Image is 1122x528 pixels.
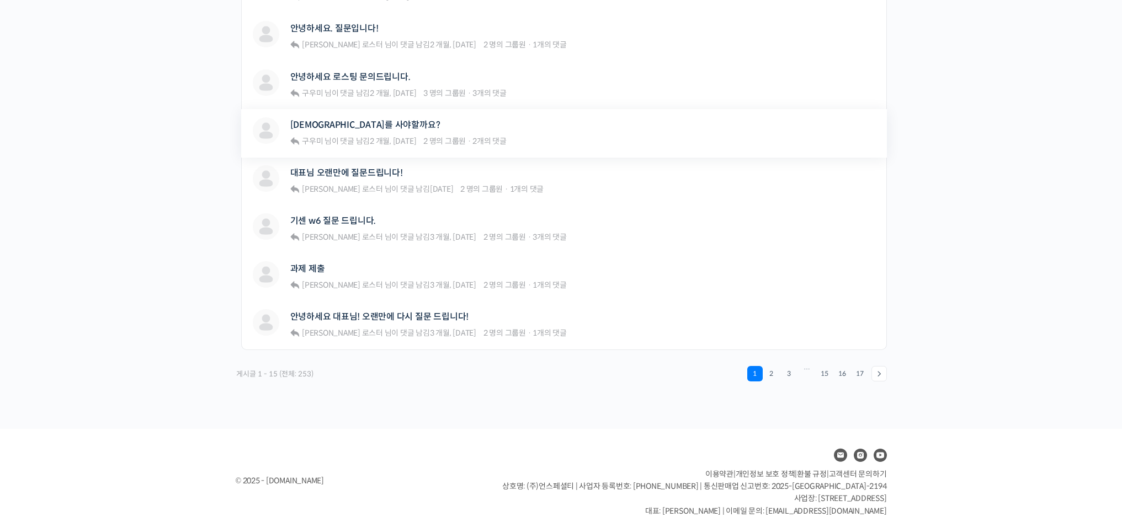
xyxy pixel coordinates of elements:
span: · [528,280,531,290]
span: · [528,40,531,50]
span: · [528,232,531,242]
div: © 2025 - [DOMAIN_NAME] [236,473,475,488]
p: | | | 상호명: (주)언스페셜티 | 사업자 등록번호: [PHONE_NUMBER] | 통신판매업 신고번호: 2025-[GEOGRAPHIC_DATA]-2194 사업장: [ST... [502,468,886,518]
a: 3 [781,366,797,381]
span: 1개의 댓글 [510,184,544,194]
a: 16 [834,366,850,381]
a: 개인정보 보호 정책 [736,469,795,479]
span: 님이 댓글 남김 [300,280,476,290]
span: 님이 댓글 남김 [300,88,416,98]
a: 설정 [142,349,212,377]
a: 안녕하세요. 질문입니다! [290,23,379,34]
a: 구우미 [300,136,323,146]
a: 2 [764,366,779,381]
a: 17 [852,366,868,381]
span: 2개의 댓글 [472,136,507,146]
span: 3개의 댓글 [533,232,567,242]
span: [PERSON_NAME] 로스터 [302,184,383,194]
span: 고객센터 문의하기 [829,469,887,479]
a: 2 개월, [DATE] [370,88,416,98]
a: [DEMOGRAPHIC_DATA]를 사야할까요? [290,120,440,130]
a: 대표님 오랜만에 질문드립니다! [290,168,403,178]
a: 2 개월, [DATE] [370,136,416,146]
span: 님이 댓글 남김 [300,40,476,50]
span: [PERSON_NAME] 로스터 [302,328,383,338]
a: 3 개월, [DATE] [430,328,476,338]
span: · [528,328,531,338]
a: 과제 제출 [290,263,325,274]
span: 님이 댓글 남김 [300,184,453,194]
span: 님이 댓글 남김 [300,328,476,338]
span: 대화 [101,367,114,375]
span: · [467,136,471,146]
a: 홈 [3,349,73,377]
div: 게시글 1 - 15 (전체: 253) [236,366,314,382]
span: 1개의 댓글 [533,40,567,50]
a: [PERSON_NAME] 로스터 [300,40,383,50]
a: 2 개월, [DATE] [430,40,476,50]
span: 1개의 댓글 [533,328,567,338]
a: 안녕하세요 대표님! 오랜만에 다시 질문 드립니다! [290,311,469,322]
span: 구우미 [302,88,323,98]
a: 3 개월, [DATE] [430,232,476,242]
span: [PERSON_NAME] 로스터 [302,280,383,290]
span: 2 명의 그룹원 [483,280,526,290]
span: · [504,184,508,194]
a: [PERSON_NAME] 로스터 [300,328,383,338]
a: 대화 [73,349,142,377]
span: … [798,366,816,381]
a: [PERSON_NAME] 로스터 [300,184,383,194]
a: 환불 규정 [797,469,827,479]
span: 설정 [171,366,184,375]
a: [PERSON_NAME] 로스터 [300,232,383,242]
span: 1 [747,366,763,381]
a: 구우미 [300,88,323,98]
a: 15 [817,366,832,381]
span: 구우미 [302,136,323,146]
span: 3개의 댓글 [472,88,507,98]
span: 2 명의 그룹원 [460,184,503,194]
a: 3 개월, [DATE] [430,280,476,290]
a: 기센 w6 질문 드립니다. [290,215,376,226]
span: [PERSON_NAME] 로스터 [302,232,383,242]
span: 홈 [35,366,41,375]
span: · [467,88,471,98]
span: 2 명의 그룹원 [483,328,526,338]
a: [PERSON_NAME] 로스터 [300,280,383,290]
span: 2 명의 그룹원 [483,40,526,50]
span: [PERSON_NAME] 로스터 [302,40,383,50]
a: 이용약관 [705,469,733,479]
span: 1개의 댓글 [533,280,567,290]
span: 3 명의 그룹원 [423,88,466,98]
a: [DATE] [430,184,454,194]
a: → [871,366,887,381]
span: 2 명의 그룹원 [423,136,466,146]
span: 님이 댓글 남김 [300,136,416,146]
span: 님이 댓글 남김 [300,232,476,242]
a: 안녕하세요 로스팅 문의드립니다. [290,72,411,82]
span: 2 명의 그룹원 [483,232,526,242]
